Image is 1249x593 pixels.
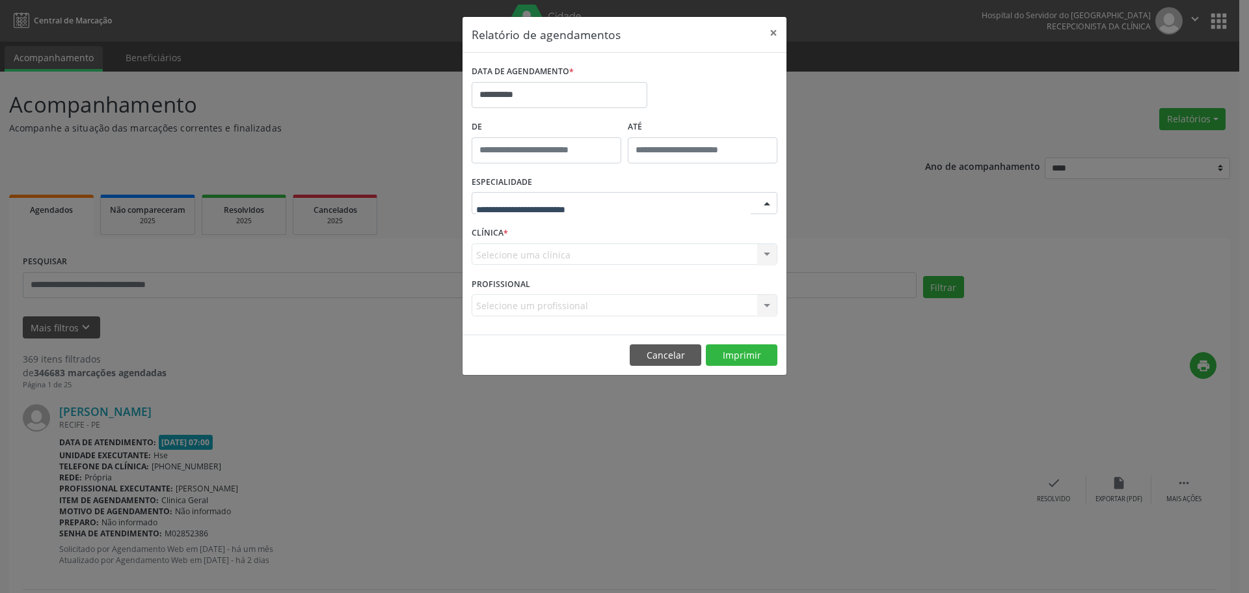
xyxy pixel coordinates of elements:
[472,26,621,43] h5: Relatório de agendamentos
[472,172,532,193] label: ESPECIALIDADE
[472,117,621,137] label: De
[628,117,777,137] label: ATÉ
[760,17,786,49] button: Close
[472,62,574,82] label: DATA DE AGENDAMENTO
